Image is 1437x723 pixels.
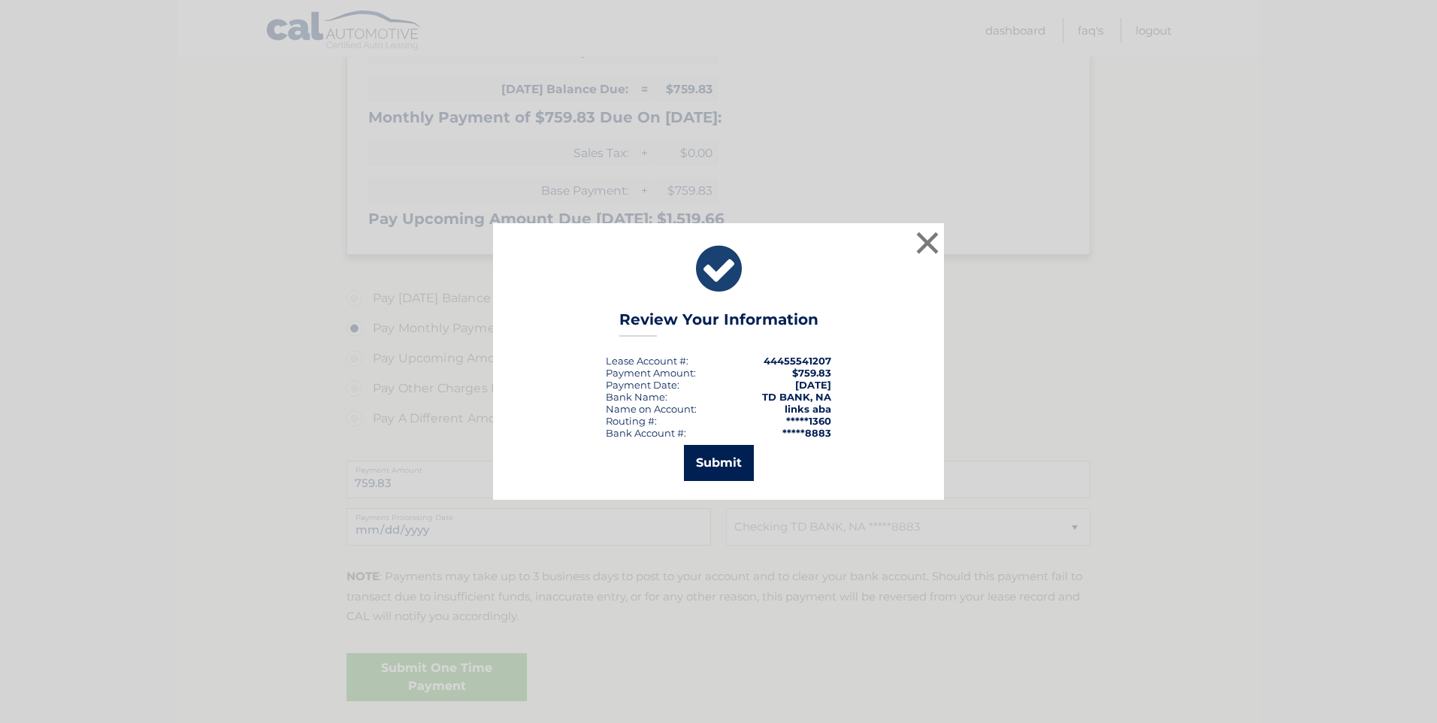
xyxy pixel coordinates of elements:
[912,228,942,258] button: ×
[606,391,667,403] div: Bank Name:
[795,379,831,391] span: [DATE]
[684,445,754,481] button: Submit
[619,310,818,337] h3: Review Your Information
[792,367,831,379] span: $759.83
[606,427,686,439] div: Bank Account #:
[606,379,677,391] span: Payment Date
[606,355,688,367] div: Lease Account #:
[606,415,657,427] div: Routing #:
[606,403,697,415] div: Name on Account:
[785,403,831,415] strong: links aba
[762,391,831,403] strong: TD BANK, NA
[606,379,679,391] div: :
[606,367,696,379] div: Payment Amount:
[764,355,831,367] strong: 44455541207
